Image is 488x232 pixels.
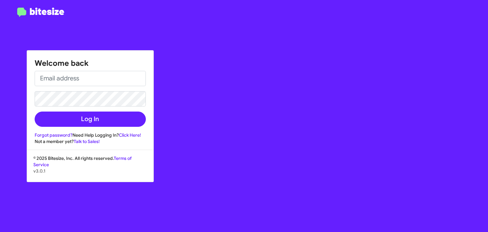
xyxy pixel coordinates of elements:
h1: Welcome back [35,58,146,68]
div: Need Help Logging In? [35,132,146,138]
a: Terms of Service [33,155,132,167]
button: Log In [35,112,146,127]
p: v3.0.1 [33,168,147,174]
input: Email address [35,71,146,86]
a: Forgot password? [35,132,72,138]
div: © 2025 Bitesize, Inc. All rights reserved. [27,155,153,182]
a: Talk to Sales! [74,139,100,144]
div: Not a member yet? [35,138,146,145]
a: Click Here! [119,132,141,138]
